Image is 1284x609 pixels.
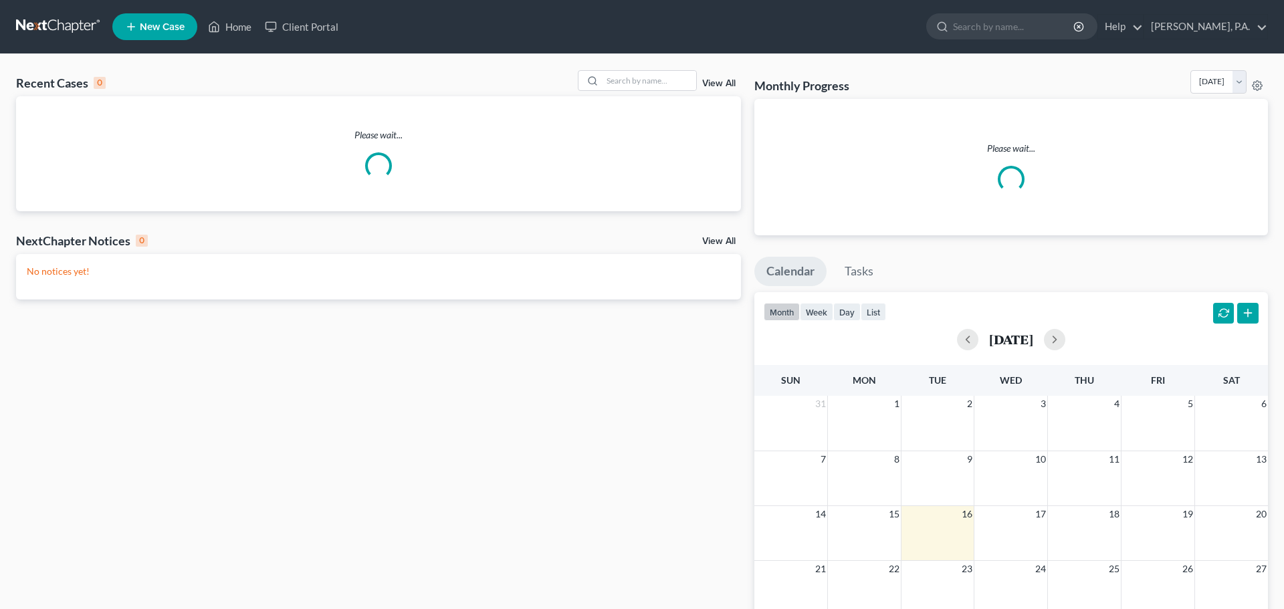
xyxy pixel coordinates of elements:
span: 18 [1107,506,1121,522]
div: 0 [136,235,148,247]
p: Please wait... [765,142,1257,155]
a: Calendar [754,257,827,286]
span: 27 [1255,561,1268,577]
a: View All [702,237,736,246]
span: 26 [1181,561,1194,577]
span: 8 [893,451,901,467]
span: 19 [1181,506,1194,522]
a: View All [702,79,736,88]
span: 15 [887,506,901,522]
a: [PERSON_NAME], P.A. [1144,15,1267,39]
span: 7 [819,451,827,467]
span: 11 [1107,451,1121,467]
h3: Monthly Progress [754,78,849,94]
span: 17 [1034,506,1047,522]
h2: [DATE] [989,332,1033,346]
span: 5 [1186,396,1194,412]
span: 22 [887,561,901,577]
span: 1 [893,396,901,412]
input: Search by name... [603,71,696,90]
span: 9 [966,451,974,467]
p: No notices yet! [27,265,730,278]
span: 31 [814,396,827,412]
button: day [833,303,861,321]
span: 10 [1034,451,1047,467]
span: 23 [960,561,974,577]
span: 4 [1113,396,1121,412]
span: Sun [781,374,800,386]
button: week [800,303,833,321]
a: Client Portal [258,15,345,39]
p: Please wait... [16,128,741,142]
span: 6 [1260,396,1268,412]
a: Tasks [833,257,885,286]
span: 21 [814,561,827,577]
span: 20 [1255,506,1268,522]
span: 14 [814,506,827,522]
div: 0 [94,77,106,89]
span: Thu [1075,374,1094,386]
span: 16 [960,506,974,522]
div: Recent Cases [16,75,106,91]
span: Mon [853,374,876,386]
button: month [764,303,800,321]
a: Home [201,15,258,39]
button: list [861,303,886,321]
div: NextChapter Notices [16,233,148,249]
span: 3 [1039,396,1047,412]
span: Sat [1223,374,1240,386]
span: Fri [1151,374,1165,386]
a: Help [1098,15,1143,39]
span: 12 [1181,451,1194,467]
input: Search by name... [953,14,1075,39]
span: 24 [1034,561,1047,577]
span: 2 [966,396,974,412]
span: Wed [1000,374,1022,386]
span: Tue [929,374,946,386]
span: 13 [1255,451,1268,467]
span: New Case [140,22,185,32]
span: 25 [1107,561,1121,577]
